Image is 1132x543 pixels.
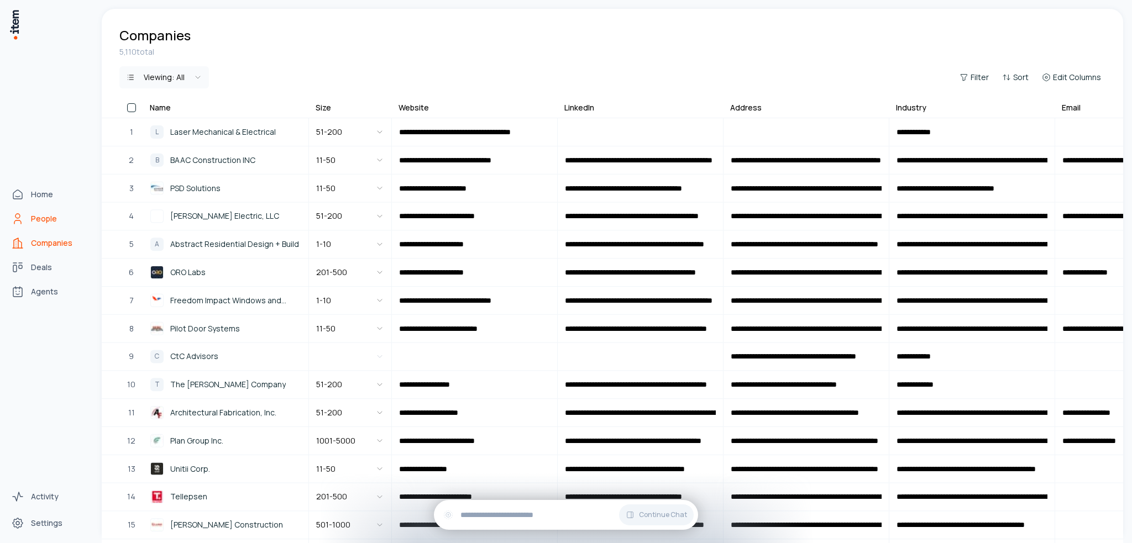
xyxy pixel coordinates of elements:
span: 8 [129,323,134,335]
span: 12 [127,435,135,447]
a: Companies [7,232,91,254]
span: Agents [31,286,58,297]
a: Unitii Corp.Unitii Corp. [144,456,308,482]
a: Pilot Door SystemsPilot Door Systems [144,315,308,342]
span: [PERSON_NAME] Electric, LLC [170,210,279,222]
span: 15 [128,519,135,531]
span: 11 [128,407,135,419]
span: 5 [129,238,134,250]
div: A [150,238,164,251]
a: AAbstract Residential Design + Build [144,231,308,257]
span: CtC Advisors [170,350,218,362]
a: PSD SolutionsPSD Solutions [144,175,308,202]
span: Abstract Residential Design + Build [170,238,299,250]
span: Plan Group Inc. [170,435,223,447]
div: LinkedIn [564,102,594,113]
a: Slifco Electric, LLC[PERSON_NAME] Electric, LLC [144,203,308,229]
span: Sort [1013,72,1029,83]
span: The [PERSON_NAME] Company [170,378,286,391]
a: ORO LabsORO Labs [144,259,308,286]
div: Industry [896,102,926,113]
span: Freedom Impact Windows and Doors [170,294,301,307]
span: 3 [129,182,134,194]
span: 7 [129,294,134,307]
button: Sort [998,70,1033,85]
a: Agents [7,281,91,303]
a: TellepsenTellepsen [144,483,308,510]
div: Name [150,102,171,113]
span: Deals [31,262,52,273]
span: ORO Labs [170,266,206,278]
span: Laser Mechanical & Electrical [170,126,276,138]
a: Activity [7,486,91,508]
a: Clune Construction[PERSON_NAME] Construction [144,512,308,538]
button: Edit Columns [1037,70,1105,85]
div: L [150,125,164,139]
div: C [150,350,164,363]
img: ORO Labs [150,266,164,279]
img: Architectural Fabrication, Inc. [150,406,164,419]
button: Filter [955,70,993,85]
span: [PERSON_NAME] Construction [170,519,283,531]
span: Edit Columns [1053,72,1101,83]
div: B [150,154,164,167]
div: Website [399,102,429,113]
span: Architectural Fabrication, Inc. [170,407,276,419]
a: BBAAC Construction INC [144,147,308,173]
a: Plan Group Inc.Plan Group Inc. [144,428,308,454]
span: PSD Solutions [170,182,221,194]
a: Home [7,183,91,205]
span: BAAC Construction INC [170,154,255,166]
span: Tellepsen [170,491,207,503]
div: Viewing: [144,72,185,83]
h1: Companies [119,27,191,44]
div: T [150,378,164,391]
img: Clune Construction [150,518,164,531]
div: 5,110 total [119,46,1105,57]
span: 2 [129,154,134,166]
a: TThe [PERSON_NAME] Company [144,371,308,398]
img: Freedom Impact Windows and Doors [150,294,164,307]
img: Item Brain Logo [9,9,20,40]
img: Slifco Electric, LLC [150,209,164,223]
span: 1 [130,126,133,138]
span: 9 [129,350,134,362]
a: LLaser Mechanical & Electrical [144,119,308,145]
a: Settings [7,512,91,534]
span: People [31,213,57,224]
span: Continue Chat [639,510,687,519]
a: CCtC Advisors [144,343,308,370]
div: Address [730,102,762,113]
span: Activity [31,491,59,502]
img: Plan Group Inc. [150,434,164,447]
span: Settings [31,518,62,529]
span: Companies [31,238,72,249]
a: Deals [7,256,91,278]
img: Pilot Door Systems [150,322,164,335]
span: Unitii Corp. [170,463,210,475]
span: Filter [971,72,989,83]
span: 6 [129,266,134,278]
img: Unitii Corp. [150,462,164,476]
div: Size [316,102,331,113]
div: Continue Chat [434,500,698,530]
span: 14 [127,491,135,503]
a: Architectural Fabrication, Inc.Architectural Fabrication, Inc. [144,399,308,426]
div: Email [1062,102,1081,113]
span: Home [31,189,53,200]
span: 4 [129,210,134,222]
img: PSD Solutions [150,182,164,195]
button: Continue Chat [619,504,694,525]
span: 13 [128,463,135,475]
img: Tellepsen [150,490,164,503]
a: People [7,208,91,230]
span: 10 [127,378,135,391]
a: Freedom Impact Windows and DoorsFreedom Impact Windows and Doors [144,287,308,314]
span: Pilot Door Systems [170,323,240,335]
